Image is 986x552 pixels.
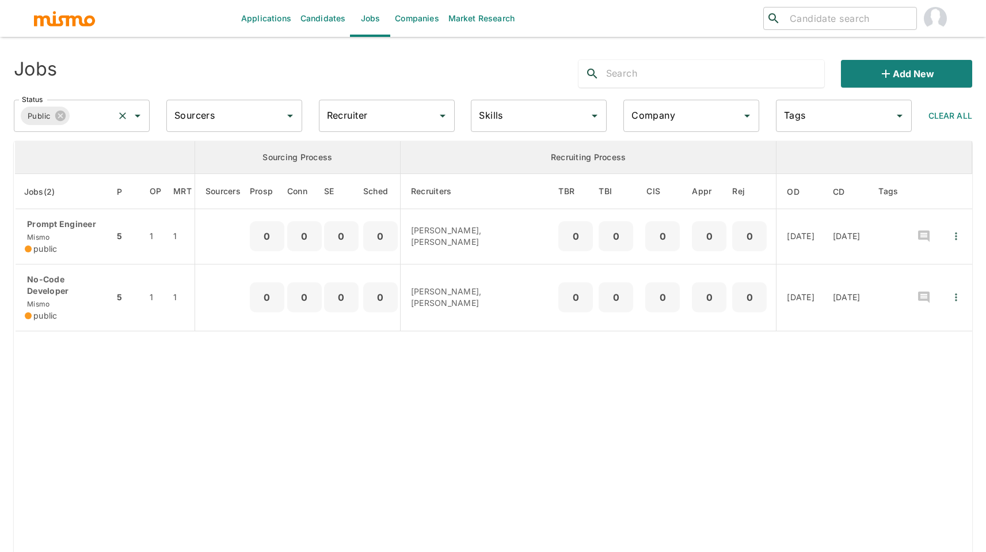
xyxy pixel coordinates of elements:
[833,185,860,199] span: CD
[130,108,146,124] button: Open
[33,10,96,27] img: logo
[578,60,606,88] button: search
[140,209,171,264] td: 1
[114,264,140,331] td: 5
[33,310,58,322] span: public
[787,185,814,199] span: OD
[411,286,547,309] p: [PERSON_NAME], [PERSON_NAME]
[22,94,43,104] label: Status
[292,289,317,305] p: 0
[943,224,969,249] button: Quick Actions
[400,174,555,209] th: Recruiters
[250,174,287,209] th: Prospects
[841,60,972,88] button: Add new
[25,218,105,230] p: Prompt Engineer
[689,174,729,209] th: Approved
[361,174,401,209] th: Sched
[928,111,972,120] span: Clear All
[739,108,755,124] button: Open
[729,174,776,209] th: Rejected
[924,7,947,30] img: Paola Pacheco
[555,174,596,209] th: To Be Reviewed
[25,233,50,241] span: Mismo
[140,174,171,209] th: Open Positions
[606,65,825,83] input: Search
[603,289,629,305] p: 0
[14,58,57,81] h4: Jobs
[287,174,322,209] th: Connections
[114,209,140,264] td: 5
[910,222,938,250] button: recent-notes
[943,285,969,310] button: Quick Actions
[696,228,722,244] p: 0
[25,300,50,308] span: Mismo
[329,289,354,305] p: 0
[170,264,195,331] td: 1
[696,289,722,305] p: 0
[282,108,298,124] button: Open
[254,289,280,305] p: 0
[117,185,137,199] span: P
[776,174,824,209] th: Onboarding Date
[785,10,912,27] input: Candidate search
[824,174,870,209] th: Created At
[603,228,629,244] p: 0
[33,243,58,255] span: public
[195,141,400,174] th: Sourcing Process
[115,108,131,124] button: Clear
[892,108,908,124] button: Open
[254,228,280,244] p: 0
[563,289,588,305] p: 0
[737,228,762,244] p: 0
[368,289,393,305] p: 0
[435,108,451,124] button: Open
[195,174,250,209] th: Sourcers
[140,264,171,331] td: 1
[322,174,361,209] th: Sent Emails
[910,283,938,311] button: recent-notes
[400,141,776,174] th: Recruiting Process
[596,174,636,209] th: To Be Interviewed
[114,174,140,209] th: Priority
[368,228,393,244] p: 0
[24,185,70,199] span: Jobs(2)
[170,209,195,264] td: 1
[824,264,870,331] td: [DATE]
[776,209,824,264] td: [DATE]
[292,228,317,244] p: 0
[21,109,58,123] span: Public
[737,289,762,305] p: 0
[587,108,603,124] button: Open
[636,174,689,209] th: Client Interview Scheduled
[329,228,354,244] p: 0
[21,107,70,125] div: Public
[869,174,907,209] th: Tags
[563,228,588,244] p: 0
[170,174,195,209] th: Market Research Total
[776,264,824,331] td: [DATE]
[650,228,675,244] p: 0
[25,274,105,297] p: No-Code Developer
[824,209,870,264] td: [DATE]
[650,289,675,305] p: 0
[411,225,547,248] p: [PERSON_NAME], [PERSON_NAME]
